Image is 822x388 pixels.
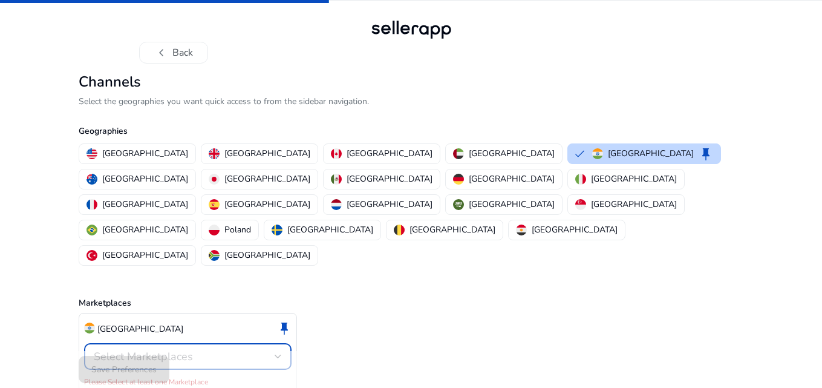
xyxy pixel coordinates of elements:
h2: Channels [79,73,744,91]
img: nl.svg [331,199,342,210]
p: [GEOGRAPHIC_DATA] [347,198,432,211]
img: jp.svg [209,174,220,185]
p: [GEOGRAPHIC_DATA] [608,147,694,160]
img: uk.svg [209,148,220,159]
p: [GEOGRAPHIC_DATA] [409,223,495,236]
p: [GEOGRAPHIC_DATA] [347,147,432,160]
img: tr.svg [86,250,97,261]
button: chevron_leftBack [139,42,208,64]
p: [GEOGRAPHIC_DATA] [591,198,677,211]
img: sa.svg [453,199,464,210]
p: [GEOGRAPHIC_DATA] [97,323,183,335]
p: [GEOGRAPHIC_DATA] [102,173,188,185]
p: Marketplaces [79,297,744,309]
p: [GEOGRAPHIC_DATA] [347,173,432,185]
p: Poland [224,223,251,236]
img: au.svg [86,174,97,185]
p: [GEOGRAPHIC_DATA] [532,223,618,236]
img: ae.svg [453,148,464,159]
img: it.svg [575,174,586,185]
img: sg.svg [575,199,586,210]
img: fr.svg [86,199,97,210]
img: se.svg [272,225,282,235]
img: us.svg [86,148,97,159]
p: [GEOGRAPHIC_DATA] [102,198,188,211]
p: [GEOGRAPHIC_DATA] [469,198,555,211]
p: [GEOGRAPHIC_DATA] [224,198,310,211]
img: mx.svg [331,174,342,185]
img: de.svg [453,174,464,185]
span: chevron_left [154,45,169,60]
img: in.svg [592,148,603,159]
p: [GEOGRAPHIC_DATA] [469,147,555,160]
img: es.svg [209,199,220,210]
img: eg.svg [516,225,527,235]
img: za.svg [209,250,220,261]
p: [GEOGRAPHIC_DATA] [224,173,310,185]
p: [GEOGRAPHIC_DATA] [102,223,188,236]
img: br.svg [86,225,97,235]
p: [GEOGRAPHIC_DATA] [224,249,310,261]
p: [GEOGRAPHIC_DATA] [102,249,188,261]
img: in.svg [84,323,95,334]
p: [GEOGRAPHIC_DATA] [224,147,310,160]
p: Geographies [79,125,744,137]
p: Select the geographies you want quick access to from the sidebar navigation. [79,95,744,108]
p: [GEOGRAPHIC_DATA] [469,173,555,185]
img: ca.svg [331,148,342,159]
span: keep [699,146,713,161]
img: be.svg [394,225,405,235]
span: keep [277,321,292,335]
p: [GEOGRAPHIC_DATA] [102,147,188,160]
p: [GEOGRAPHIC_DATA] [591,173,677,185]
img: pl.svg [209,225,220,235]
p: [GEOGRAPHIC_DATA] [287,223,373,236]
